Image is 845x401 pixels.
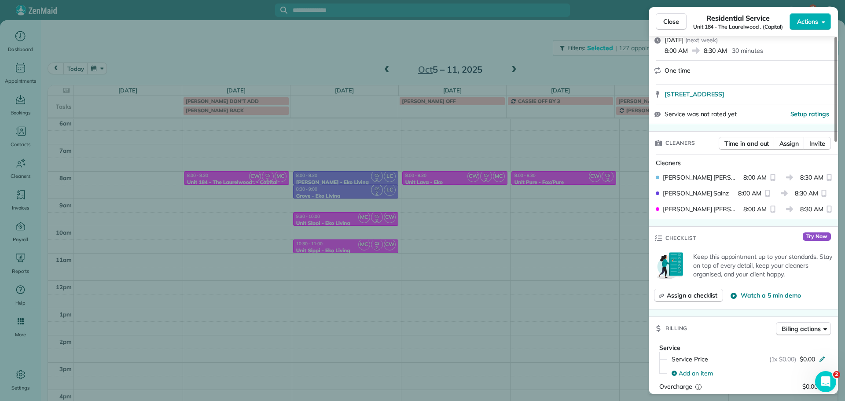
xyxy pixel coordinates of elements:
[656,159,681,167] span: Cleaners
[802,383,818,390] span: $0.00
[685,36,718,44] span: ( next week )
[795,189,818,198] span: 8:30 AM
[719,137,775,150] button: Time in and out
[803,232,831,241] span: Try Now
[706,13,769,23] span: Residential Service
[809,139,825,148] span: Invite
[741,291,801,300] span: Watch a 5 min demo
[797,17,818,26] span: Actions
[665,36,683,44] span: [DATE]
[800,355,815,364] span: $0.00
[833,371,840,378] span: 2
[665,90,833,99] a: [STREET_ADDRESS]
[665,110,737,119] span: Service was not rated yet
[693,252,833,279] p: Keep this appointment up to your standards. Stay on top of every detail, keep your cleaners organ...
[672,355,708,364] span: Service Price
[665,90,724,99] span: [STREET_ADDRESS]
[666,352,831,366] button: Service Price(1x $0.00)$0.00
[663,205,740,213] span: [PERSON_NAME] [PERSON_NAME]-German
[724,139,769,148] span: Time in and out
[738,189,761,198] span: 8:00 AM
[656,13,687,30] button: Close
[782,324,821,333] span: Billing actions
[665,234,696,243] span: Checklist
[667,291,717,300] span: Assign a checklist
[704,46,727,55] span: 8:30 AM
[743,205,767,213] span: 8:00 AM
[663,189,729,198] span: [PERSON_NAME] Sainz
[665,66,691,74] span: One time
[790,110,830,118] button: Setup ratings
[769,355,797,364] span: (1x $0.00)
[815,371,836,392] iframe: Intercom live chat
[730,291,801,300] button: Watch a 5 min demo
[679,369,713,378] span: Add an item
[663,173,740,182] span: [PERSON_NAME] [PERSON_NAME]
[665,139,695,147] span: Cleaners
[659,382,735,391] div: Overcharge
[665,324,687,333] span: Billing
[663,17,679,26] span: Close
[666,366,831,380] button: Add an item
[732,46,763,55] p: 30 minutes
[800,205,823,213] span: 8:30 AM
[779,139,799,148] span: Assign
[665,46,688,55] span: 8:00 AM
[800,173,823,182] span: 8:30 AM
[774,137,805,150] button: Assign
[659,344,680,352] span: Service
[743,173,767,182] span: 8:00 AM
[693,23,783,30] span: Unit 184 - The Laurelwood . (Capital)
[654,289,723,302] button: Assign a checklist
[804,137,831,150] button: Invite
